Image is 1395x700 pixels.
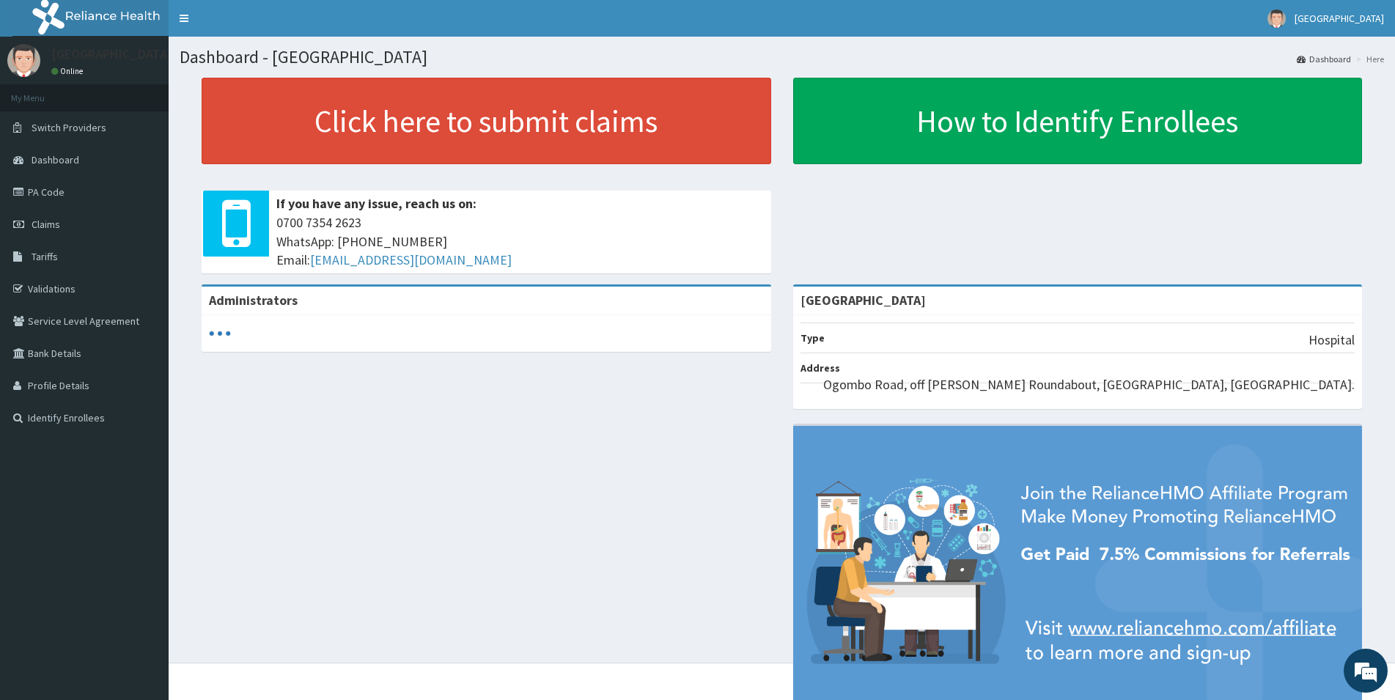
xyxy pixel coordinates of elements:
[1267,10,1286,28] img: User Image
[1308,331,1355,350] p: Hospital
[800,292,926,309] strong: [GEOGRAPHIC_DATA]
[1297,53,1351,65] a: Dashboard
[276,213,764,270] span: 0700 7354 2623 WhatsApp: [PHONE_NUMBER] Email:
[51,66,87,76] a: Online
[209,292,298,309] b: Administrators
[1295,12,1384,25] span: [GEOGRAPHIC_DATA]
[202,78,771,164] a: Click here to submit claims
[32,250,58,263] span: Tariffs
[310,251,512,268] a: [EMAIL_ADDRESS][DOMAIN_NAME]
[32,121,106,134] span: Switch Providers
[51,48,172,61] p: [GEOGRAPHIC_DATA]
[793,78,1363,164] a: How to Identify Enrollees
[209,323,231,345] svg: audio-loading
[276,195,476,212] b: If you have any issue, reach us on:
[32,153,79,166] span: Dashboard
[7,44,40,77] img: User Image
[1352,53,1384,65] li: Here
[823,375,1355,394] p: Ogombo Road, off [PERSON_NAME] Roundabout, [GEOGRAPHIC_DATA], [GEOGRAPHIC_DATA].
[800,331,825,345] b: Type
[180,48,1384,67] h1: Dashboard - [GEOGRAPHIC_DATA]
[800,361,840,375] b: Address
[32,218,60,231] span: Claims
